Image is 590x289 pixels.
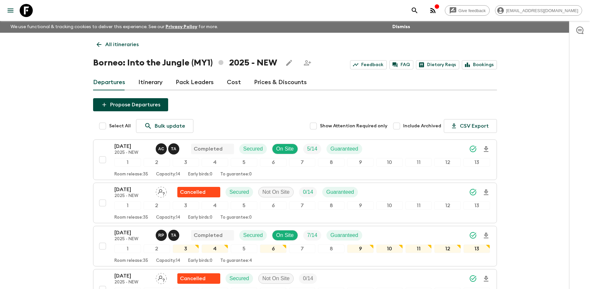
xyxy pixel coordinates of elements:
p: 2025 - NEW [114,150,150,155]
div: Flash Pack cancellation [177,187,220,197]
a: Cost [227,75,241,90]
div: 11 [405,201,432,210]
p: 2025 - NEW [114,193,150,199]
p: Completed [194,231,223,239]
div: 12 [434,158,461,167]
button: [DATE]2025 - NEWAssign pack leaderFlash Pack cancellationSecuredNot On SiteTrip FillGuaranteed123... [93,183,497,223]
a: Privacy Policy [166,25,197,29]
button: menu [4,4,17,17]
div: Secured [239,144,267,154]
a: Pack Leaders [176,75,214,90]
div: 2 [144,244,170,253]
button: [DATE]2025 - NEWAlvin Chin Chun Wei, Tiyon Anak JunaCompletedSecuredOn SiteTrip FillGuaranteed123... [93,139,497,180]
div: Not On Site [258,273,294,284]
svg: Synced Successfully [469,275,477,282]
div: Trip Fill [303,144,321,154]
p: Secured [243,145,263,153]
p: All itineraries [105,41,139,48]
div: 5 [231,158,257,167]
p: Cancelled [180,275,206,282]
p: On Site [276,145,294,153]
p: Guaranteed [330,145,358,153]
button: [DATE]2025 - NEWRoy Phang, Tiyon Anak JunaCompletedSecuredOn SiteTrip FillGuaranteed1234567891011... [93,226,497,266]
button: Edit this itinerary [283,56,296,69]
div: 4 [202,244,228,253]
button: CSV Export [444,119,497,133]
p: Secured [229,188,249,196]
a: Feedback [350,60,387,69]
div: 8 [318,158,344,167]
span: Assign pack leader [156,275,167,280]
a: Bookings [462,60,497,69]
p: Capacity: 14 [156,215,180,220]
div: 11 [405,244,432,253]
div: 13 [463,244,490,253]
p: 2025 - NEW [114,280,150,285]
svg: Download Onboarding [482,189,490,196]
button: search adventures [408,4,421,17]
a: Dietary Reqs [416,60,459,69]
div: 8 [318,244,344,253]
div: Trip Fill [299,273,317,284]
p: [DATE] [114,142,150,150]
svg: Download Onboarding [482,145,490,153]
a: Itinerary [138,75,163,90]
span: Alvin Chin Chun Wei, Tiyon Anak Juna [156,145,181,151]
a: Bulk update [136,119,193,133]
p: Bulk update [155,122,185,130]
div: 6 [260,201,286,210]
p: Guaranteed [330,231,358,239]
p: [DATE] [114,272,150,280]
p: 5 / 14 [307,145,317,153]
div: 9 [347,158,374,167]
p: Guaranteed [326,188,354,196]
a: Prices & Discounts [254,75,307,90]
div: 3 [173,158,199,167]
p: 0 / 14 [303,275,313,282]
p: To guarantee: 0 [220,215,252,220]
button: Propose Departures [93,98,168,111]
svg: Synced Successfully [469,145,477,153]
p: Room release: 35 [114,215,148,220]
div: 10 [376,244,403,253]
div: 2 [144,201,170,210]
p: Early birds: 0 [188,215,212,220]
p: Room release: 35 [114,258,148,263]
div: 2 [144,158,170,167]
div: 13 [463,158,490,167]
a: All itineraries [93,38,142,51]
div: 11 [405,158,432,167]
svg: Synced Successfully [469,188,477,196]
p: [DATE] [114,229,150,237]
div: 1 [114,201,141,210]
p: Not On Site [263,275,290,282]
div: 3 [173,201,199,210]
span: Select All [109,123,131,129]
div: 1 [114,158,141,167]
p: Early birds: 0 [188,258,212,263]
div: 10 [376,158,403,167]
p: We use functional & tracking cookies to deliver this experience. See our for more. [8,21,221,33]
div: 7 [289,158,316,167]
p: On Site [276,231,294,239]
p: To guarantee: 0 [220,172,252,177]
span: Roy Phang, Tiyon Anak Juna [156,232,181,237]
div: 9 [347,244,374,253]
div: Secured [239,230,267,241]
div: 6 [260,158,286,167]
div: 10 [376,201,403,210]
div: Secured [226,273,253,284]
p: 0 / 14 [303,188,313,196]
a: FAQ [389,60,413,69]
div: 4 [202,201,228,210]
span: [EMAIL_ADDRESS][DOMAIN_NAME] [502,8,582,13]
div: 4 [202,158,228,167]
div: 8 [318,201,344,210]
h1: Borneo: Into the Jungle (MY1) 2025 - NEW [93,56,277,69]
div: 12 [434,201,461,210]
div: 5 [231,201,257,210]
div: Secured [226,187,253,197]
div: On Site [272,230,298,241]
p: Capacity: 14 [156,258,180,263]
p: Cancelled [180,188,206,196]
